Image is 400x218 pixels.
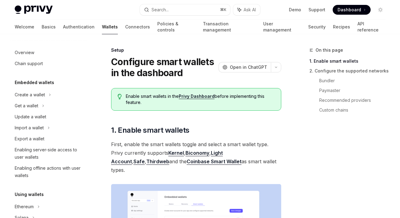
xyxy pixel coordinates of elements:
div: Ethereum [15,203,34,210]
a: Paymaster [319,86,390,95]
span: First, enable the smart wallets toggle and select a smart wallet type. Privy currently supports ,... [111,140,281,174]
a: Safe [133,158,145,165]
div: Export a wallet [15,135,44,142]
a: Export a wallet [10,133,88,144]
a: Demo [289,7,301,13]
a: Privy Dashboard [179,94,215,99]
svg: Tip [118,94,122,99]
span: 1. Enable smart wallets [111,125,189,135]
div: Setup [111,47,281,53]
a: Basics [42,20,56,34]
a: Connectors [125,20,150,34]
a: Welcome [15,20,34,34]
div: Enabling server-side access to user wallets [15,146,84,161]
a: Wallets [102,20,118,34]
a: Coinbase Smart Wallet [187,158,241,165]
a: Thirdweb [146,158,169,165]
h5: Embedded wallets [15,79,54,86]
a: Chain support [10,58,88,69]
span: Enable smart wallets in the before implementing this feature. [126,93,275,105]
div: Search... [151,6,169,13]
div: Import a wallet [15,124,44,131]
a: Kernel [168,150,184,156]
div: Create a wallet [15,91,45,98]
div: Update a wallet [15,113,46,120]
a: Security [308,20,326,34]
a: Enabling server-side access to user wallets [10,144,88,163]
div: Chain support [15,60,43,67]
a: Overview [10,47,88,58]
a: Support [308,7,325,13]
a: Enabling offline actions with user wallets [10,163,88,181]
button: Toggle dark mode [376,5,385,15]
div: Overview [15,49,34,56]
span: ⌘ K [220,7,226,12]
span: Open in ChatGPT [230,64,267,70]
a: Policies & controls [157,20,196,34]
span: Dashboard [338,7,361,13]
div: Enabling offline actions with user wallets [15,164,84,179]
span: Ask AI [244,7,256,13]
span: On this page [316,46,343,54]
button: Open in ChatGPT [219,62,271,72]
h1: Configure smart wallets in the dashboard [111,56,216,78]
a: Recipes [333,20,350,34]
a: Biconomy [185,150,209,156]
a: Custom chains [319,105,390,115]
a: User management [263,20,301,34]
a: 2. Configure the supported networks [309,66,390,76]
div: Get a wallet [15,102,38,109]
a: Transaction management [203,20,256,34]
a: API reference [357,20,385,34]
a: Update a wallet [10,111,88,122]
button: Search...⌘K [140,4,230,15]
button: Ask AI [233,4,260,15]
a: Recommended providers [319,95,390,105]
a: 1. Enable smart wallets [309,56,390,66]
a: Bundler [319,76,390,86]
h5: Using wallets [15,191,44,198]
a: Dashboard [333,5,371,15]
img: light logo [15,6,53,14]
a: Authentication [63,20,95,34]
